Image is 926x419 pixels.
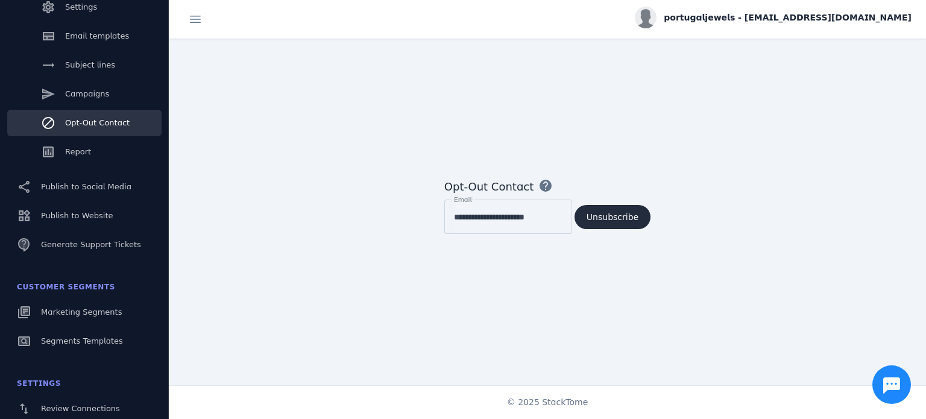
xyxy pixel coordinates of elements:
[41,182,131,191] span: Publish to Social Media
[7,232,162,258] a: Generate Support Tickets
[65,118,130,127] span: Opt-Out Contact
[7,203,162,229] a: Publish to Website
[635,7,912,28] button: portugaljewels - [EMAIL_ADDRESS][DOMAIN_NAME]
[7,139,162,165] a: Report
[41,404,120,413] span: Review Connections
[538,178,553,193] mat-icon: help
[7,52,162,78] a: Subject lines
[444,178,534,195] div: Opt-Out Contact
[454,196,471,203] mat-label: Email
[41,307,122,317] span: Marketing Segments
[41,336,123,345] span: Segments Templates
[7,23,162,49] a: Email templates
[17,379,61,388] span: Settings
[587,213,638,221] span: Unsubscribe
[7,110,162,136] a: Opt-Out Contact
[7,299,162,326] a: Marketing Segments
[41,211,113,220] span: Publish to Website
[507,396,588,409] span: © 2025 StackTome
[7,81,162,107] a: Campaigns
[65,31,129,40] span: Email templates
[65,60,115,69] span: Subject lines
[7,174,162,200] a: Publish to Social Media
[635,7,657,28] img: profile.jpg
[664,11,912,24] span: portugaljewels - [EMAIL_ADDRESS][DOMAIN_NAME]
[65,2,97,11] span: Settings
[65,147,91,156] span: Report
[41,240,141,249] span: Generate Support Tickets
[65,89,109,98] span: Campaigns
[575,205,650,229] button: Unsubscribe
[7,328,162,354] a: Segments Templates
[17,283,115,291] span: Customer Segments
